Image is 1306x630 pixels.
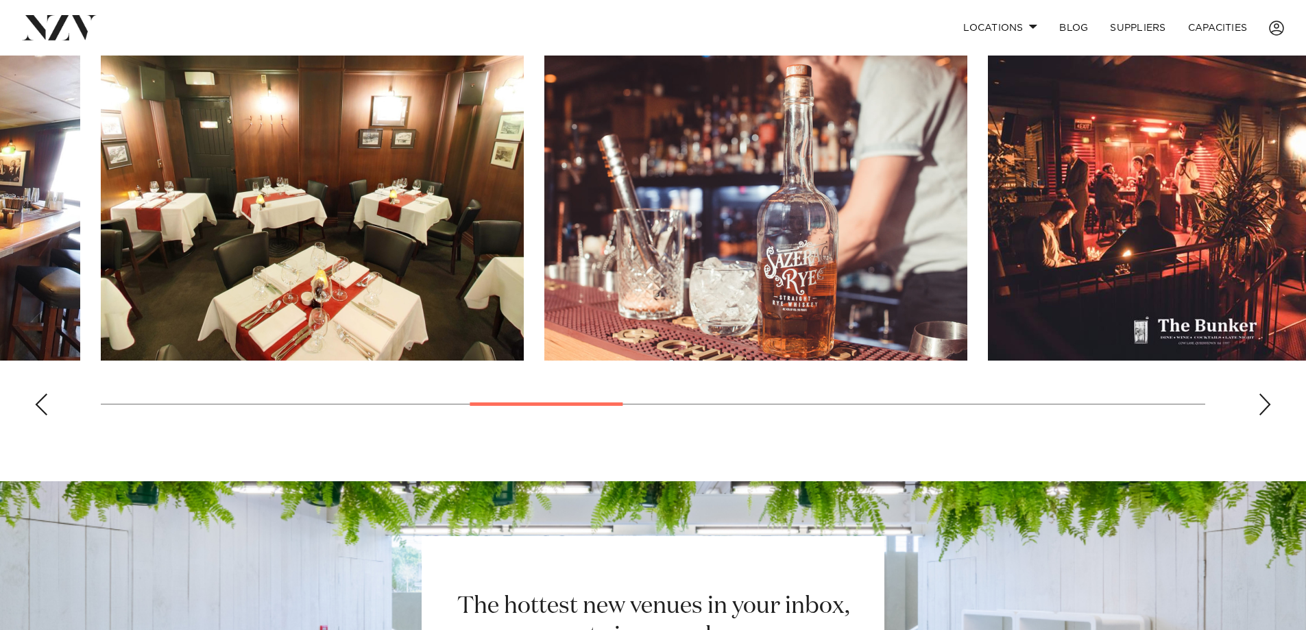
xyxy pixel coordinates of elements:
[544,50,967,361] swiper-slide: 8 / 18
[101,50,524,361] swiper-slide: 7 / 18
[1099,13,1176,43] a: SUPPLIERS
[952,13,1048,43] a: Locations
[1048,13,1099,43] a: BLOG
[1177,13,1259,43] a: Capacities
[22,15,97,40] img: nzv-logo.png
